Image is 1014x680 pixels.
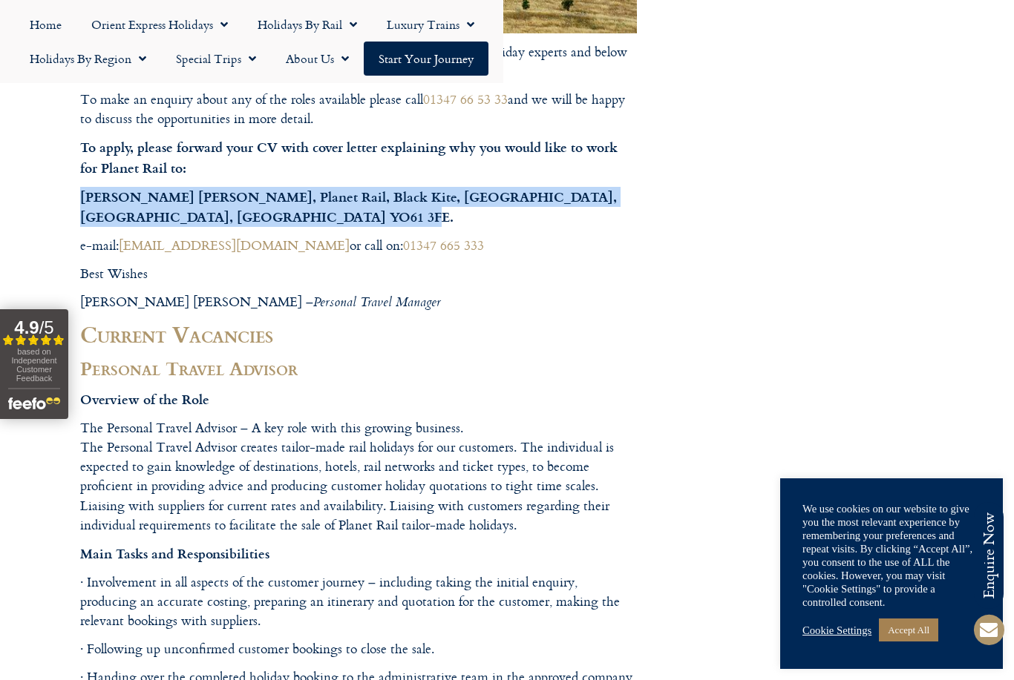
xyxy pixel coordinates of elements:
[802,624,871,637] a: Cookie Settings
[802,502,981,609] div: We use cookies on our website to give you the most relevant experience by remembering your prefer...
[119,235,350,255] a: [EMAIL_ADDRESS][DOMAIN_NAME]
[15,7,76,42] a: Home
[423,89,508,109] a: 01347 66 53 33
[80,264,637,283] p: Best Wishes
[15,42,161,76] a: Holidays by Region
[80,90,637,129] p: To make an enquiry about any of the roles available please call and we will be happy to discuss t...
[80,356,637,380] h3: Personal Travel Advisor
[80,292,637,314] p: [PERSON_NAME] [PERSON_NAME] –
[879,618,938,641] a: Accept All
[80,389,209,409] b: Overview of the Role
[364,42,488,76] a: Start your Journey
[313,293,441,314] em: Personal Travel Manager
[372,7,489,42] a: Luxury Trains
[80,322,637,347] h2: Current Vacancies
[7,7,496,76] nav: Menu
[80,572,637,631] p: · Involvement in all aspects of the customer journey – including taking the initial enquiry, prod...
[80,418,637,535] p: The Personal Travel Advisor – A key role with this growing business. The Personal Travel Advisor ...
[271,42,364,76] a: About Us
[80,639,637,658] p: · Following up unconfirmed customer bookings to close the sale.
[161,42,271,76] a: Special Trips
[76,7,243,42] a: Orient Express Holidays
[80,544,269,563] b: Main Tasks and Responsibilities
[80,187,617,226] strong: [PERSON_NAME] [PERSON_NAME], Planet Rail, Black Kite, [GEOGRAPHIC_DATA], [GEOGRAPHIC_DATA], [GEOG...
[403,235,484,255] a: 01347 665 333
[80,236,637,255] p: e-mail: or call on:
[80,137,618,176] strong: To apply, please forward your CV with cover letter explaining why you would like to work for Plan...
[243,7,372,42] a: Holidays by Rail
